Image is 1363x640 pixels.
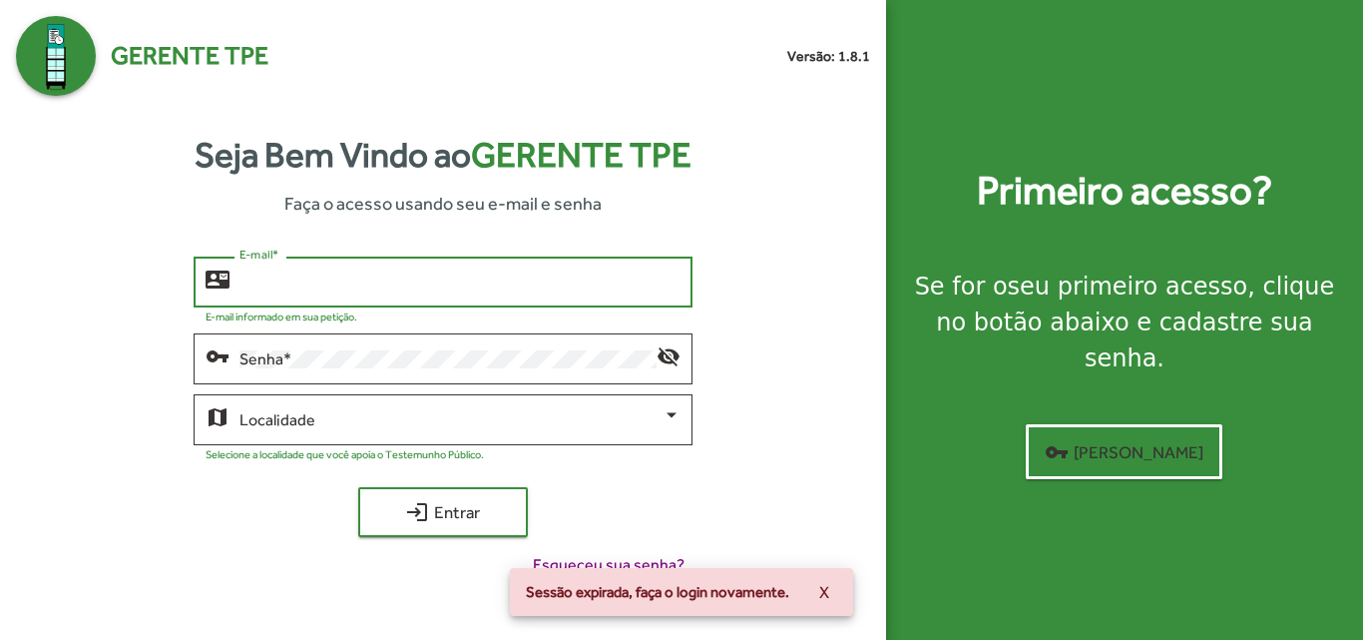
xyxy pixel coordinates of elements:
mat-icon: vpn_key [206,343,229,367]
mat-icon: contact_mail [206,267,229,291]
span: [PERSON_NAME] [1045,434,1203,470]
button: [PERSON_NAME] [1026,424,1222,479]
strong: Primeiro acesso? [977,161,1272,221]
button: Entrar [358,487,528,537]
mat-icon: visibility_off [657,343,681,367]
div: Se for o , clique no botão abaixo e cadastre sua senha. [910,269,1339,376]
strong: seu primeiro acesso [1008,273,1248,301]
span: Entrar [376,494,510,530]
button: X [803,574,845,610]
mat-icon: login [405,500,429,524]
span: Gerente TPE [471,135,691,175]
mat-icon: vpn_key [1045,440,1069,464]
span: X [819,574,829,610]
span: Faça o acesso usando seu e-mail e senha [284,190,602,217]
span: Sessão expirada, faça o login novamente. [526,582,789,602]
mat-icon: map [206,404,229,428]
mat-hint: Selecione a localidade que você apoia o Testemunho Público. [206,448,484,460]
strong: Seja Bem Vindo ao [195,129,691,182]
img: Logo Gerente [16,16,96,96]
mat-hint: E-mail informado em sua petição. [206,311,357,322]
small: Versão: 1.8.1 [787,46,870,67]
span: Gerente TPE [111,37,268,75]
